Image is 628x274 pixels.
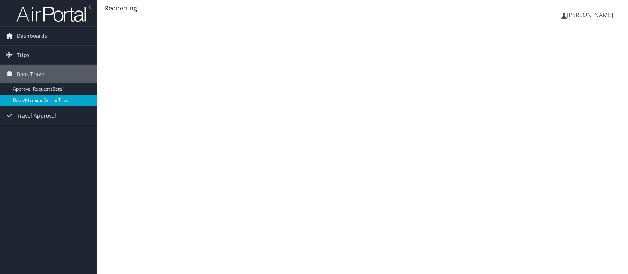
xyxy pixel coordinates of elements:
[17,27,47,45] span: Dashboards
[561,4,621,26] a: [PERSON_NAME]
[17,46,30,64] span: Trips
[105,4,621,13] div: Redirecting...
[16,5,91,22] img: airportal-logo.png
[17,106,56,125] span: Travel Approval
[17,65,46,83] span: Book Travel
[567,11,613,19] span: [PERSON_NAME]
